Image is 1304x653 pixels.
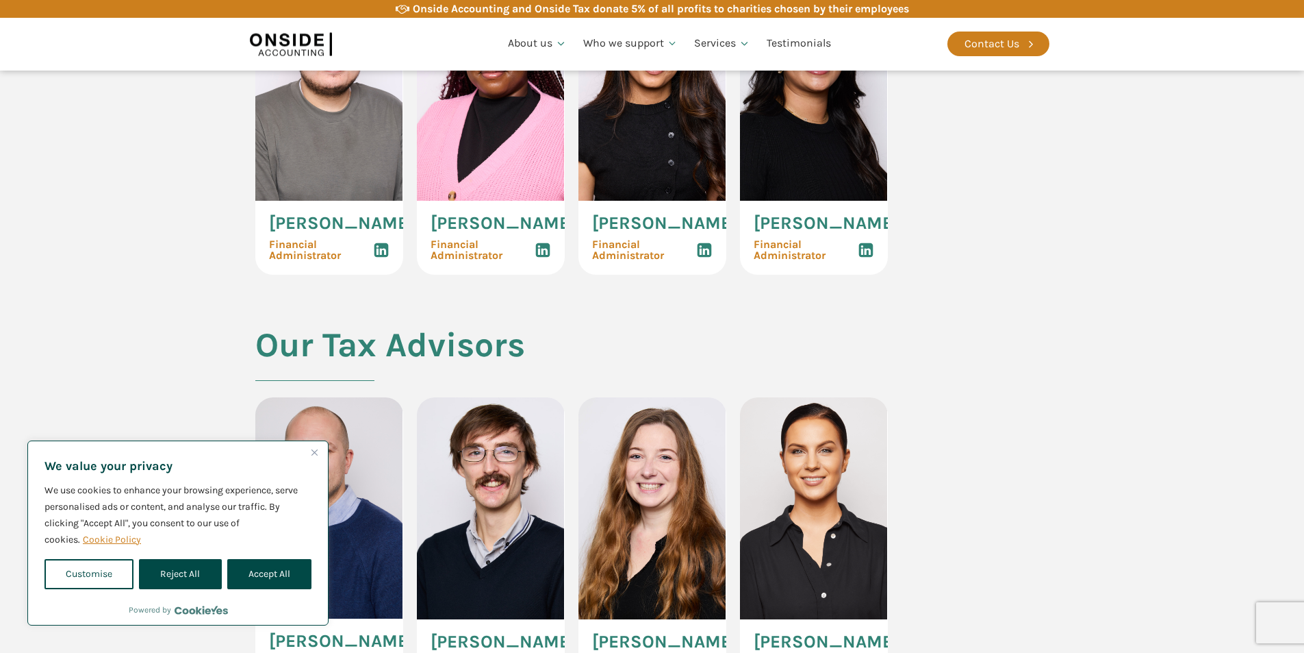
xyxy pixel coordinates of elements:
[227,559,311,589] button: Accept All
[44,458,311,474] p: We value your privacy
[431,214,576,232] span: [PERSON_NAME]
[306,444,322,460] button: Close
[269,214,414,232] span: [PERSON_NAME]
[311,449,318,456] img: Close
[139,559,221,589] button: Reject All
[82,533,142,546] a: Cookie Policy
[269,632,414,650] span: [PERSON_NAME]
[44,559,133,589] button: Customise
[964,35,1019,53] div: Contact Us
[758,21,839,67] a: Testimonials
[269,239,373,261] span: Financial Administrator
[431,633,576,651] span: [PERSON_NAME]
[500,21,575,67] a: About us
[754,214,899,232] span: [PERSON_NAME]
[592,214,737,232] span: [PERSON_NAME]
[250,28,332,60] img: Onside Accounting
[947,32,1049,56] a: Contact Us
[686,21,758,67] a: Services
[129,603,228,617] div: Powered by
[27,441,329,626] div: We value your privacy
[255,326,525,397] h2: Our Tax Advisors
[592,239,696,261] span: Financial Administrator
[754,239,858,261] span: Financial Administrator
[44,482,311,548] p: We use cookies to enhance your browsing experience, serve personalised ads or content, and analys...
[575,21,687,67] a: Who we support
[431,239,535,261] span: Financial Administrator
[754,633,899,651] span: [PERSON_NAME]
[175,606,228,615] a: Visit CookieYes website
[592,633,737,651] span: [PERSON_NAME]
